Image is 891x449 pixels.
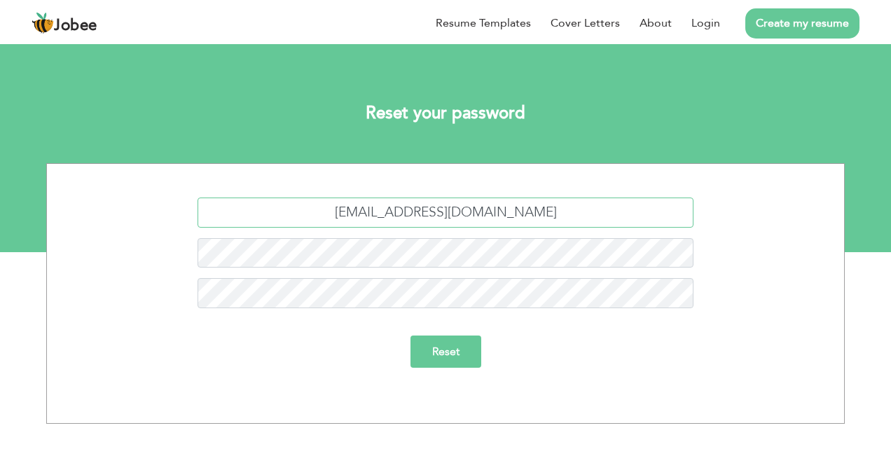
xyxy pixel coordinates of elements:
a: Cover Letters [551,15,620,32]
img: jobee.io [32,12,54,34]
a: About [640,15,672,32]
a: Create my resume [745,8,859,39]
span: Jobee [54,18,97,34]
strong: Reset your password [366,102,525,125]
input: Reset [410,336,481,368]
a: Resume Templates [436,15,531,32]
input: Email [198,198,694,228]
a: Jobee [32,12,97,34]
a: Login [691,15,720,32]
